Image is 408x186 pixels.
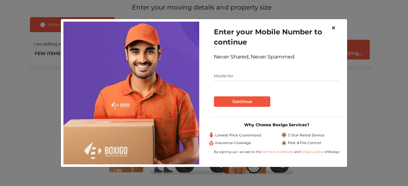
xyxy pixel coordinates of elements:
input: Mobile No [214,71,339,81]
div: Never Shared, Never Spammed [214,53,339,61]
img: relocation-img [63,22,199,164]
h3: Why Choose Boxigo Services? [209,122,345,127]
span: 5 Star Rated Service [288,133,324,138]
span: Lowest Price Guaranteed [215,133,261,138]
h1: Enter your Mobile Number to continue [214,27,339,47]
span: × [331,23,336,32]
button: Close [326,19,341,37]
span: Pest & Fire Control [288,140,321,146]
div: By signing up I accept to the and of Boxigo [209,149,345,154]
a: terms & conditions [262,150,294,154]
a: privacy policy [301,150,324,154]
span: Insurance Coverage [215,140,251,146]
button: Continue [214,96,270,107]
